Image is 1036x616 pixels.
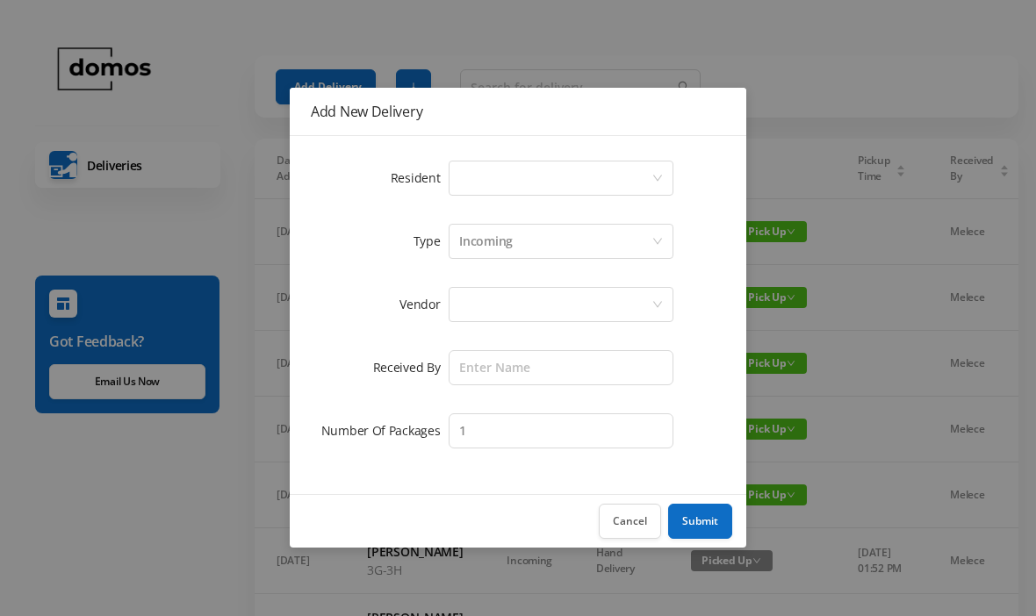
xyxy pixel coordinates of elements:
label: Number Of Packages [321,422,450,439]
div: Incoming [459,225,513,258]
input: Enter Name [449,350,673,385]
i: icon: down [652,236,663,248]
i: icon: down [652,299,663,312]
label: Resident [391,169,450,186]
button: Cancel [599,504,661,539]
div: Add New Delivery [311,102,725,121]
form: Add New Delivery [311,157,725,452]
i: icon: down [652,173,663,185]
label: Vendor [399,296,449,312]
button: Submit [668,504,732,539]
label: Received By [373,359,450,376]
label: Type [414,233,450,249]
